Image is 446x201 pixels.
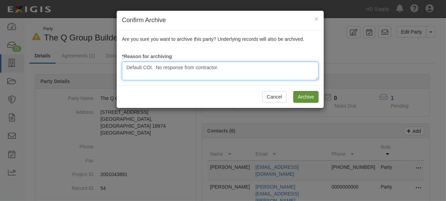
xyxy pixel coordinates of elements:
[293,91,319,103] input: Archive
[117,30,324,85] div: Are you sure you want to archive this party? Underlying records will also be archived.
[262,91,287,103] button: Cancel
[122,54,124,59] abbr: required
[314,15,319,22] button: Close
[122,53,172,60] label: Reason for archiving
[314,15,319,23] span: ×
[122,16,319,25] h4: Confirm Archive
